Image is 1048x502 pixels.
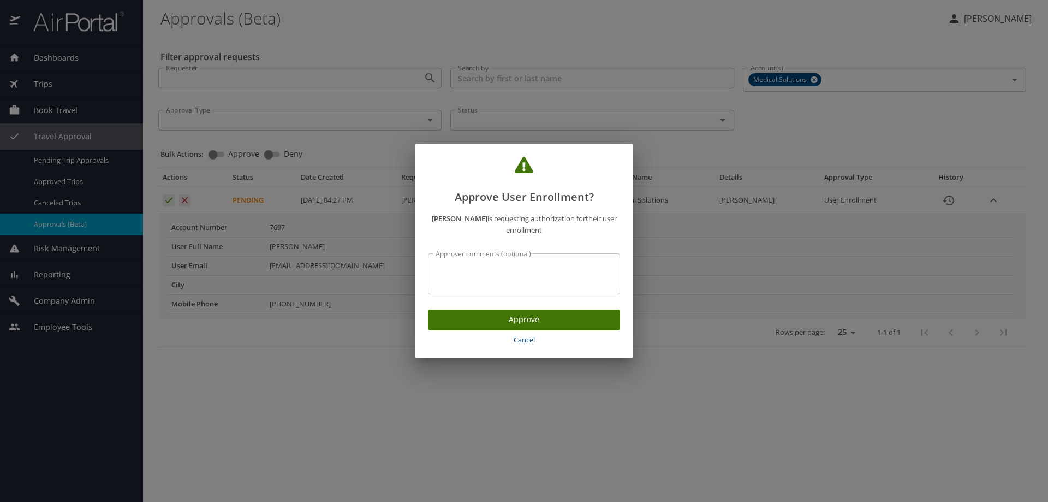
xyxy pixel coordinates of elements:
button: Cancel [428,330,620,350]
button: Approve [428,310,620,331]
h2: Approve User Enrollment? [428,157,620,206]
span: Cancel [432,334,616,346]
span: Approve [437,313,611,327]
p: is requesting authorization for their user enrollment [428,213,620,236]
strong: [PERSON_NAME] [432,214,487,223]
